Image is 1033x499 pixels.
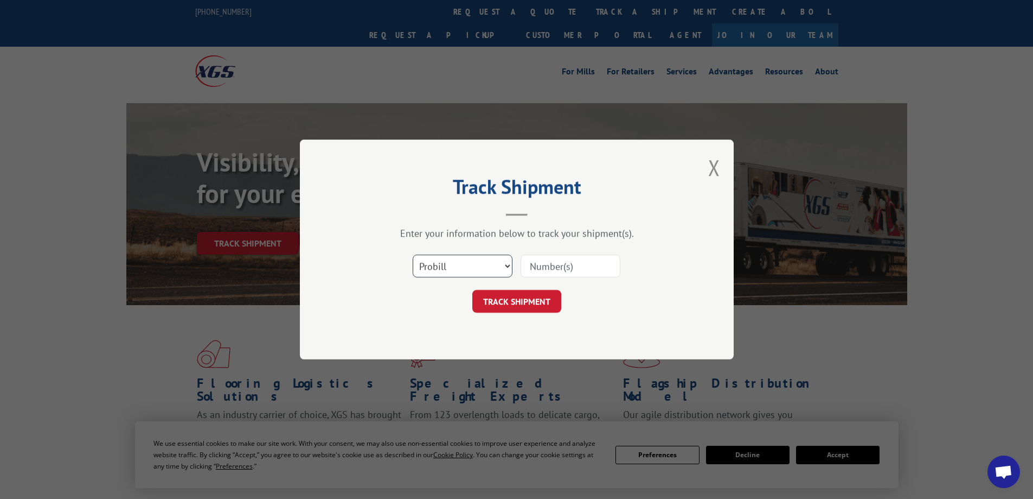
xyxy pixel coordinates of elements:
[354,179,679,200] h2: Track Shipment
[354,227,679,239] div: Enter your information below to track your shipment(s).
[521,255,620,277] input: Number(s)
[987,456,1020,488] div: Open chat
[708,153,720,182] button: Close modal
[472,290,561,313] button: TRACK SHIPMENT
